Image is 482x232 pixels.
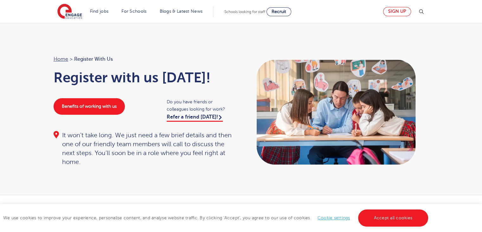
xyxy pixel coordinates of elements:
[54,131,235,167] div: It won’t take long. We just need a few brief details and then one of our friendly team members wi...
[272,9,286,14] span: Recruit
[3,215,430,220] span: We use cookies to improve your experience, personalise content, and analyse website traffic. By c...
[224,10,265,14] span: Schools looking for staff
[358,209,428,227] a: Accept all cookies
[70,56,73,62] span: >
[160,9,203,14] a: Blogs & Latest News
[383,7,411,16] a: Sign up
[167,98,235,113] span: Do you have friends or colleagues looking for work?
[74,55,113,63] span: Register with us
[54,98,125,115] a: Benefits of working with us
[318,215,350,220] a: Cookie settings
[54,55,235,63] nav: breadcrumb
[54,56,68,62] a: Home
[167,114,223,122] a: Refer a friend [DATE]!
[267,7,291,16] a: Recruit
[90,9,109,14] a: Find jobs
[57,4,82,20] img: Engage Education
[54,70,235,85] h1: Register with us [DATE]!
[121,9,146,14] a: For Schools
